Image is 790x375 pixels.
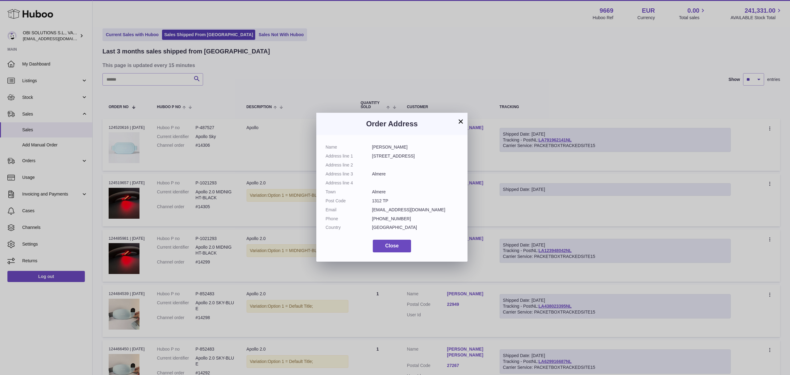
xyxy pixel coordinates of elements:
dd: Almere [372,189,459,195]
dt: Post Code [326,198,372,204]
dt: Address line 2 [326,162,372,168]
h3: Order Address [326,119,458,129]
dd: Almere [372,171,459,177]
dt: Address line 4 [326,180,372,186]
dd: [PHONE_NUMBER] [372,216,459,222]
dd: [GEOGRAPHIC_DATA] [372,225,459,230]
dt: Name [326,144,372,150]
dt: Phone [326,216,372,222]
dd: [PERSON_NAME] [372,144,459,150]
dt: Address line 1 [326,153,372,159]
dt: Address line 3 [326,171,372,177]
dd: 1312 TP [372,198,459,204]
span: Close [385,243,399,248]
dt: Country [326,225,372,230]
dt: Email [326,207,372,213]
button: × [457,118,464,125]
dd: [EMAIL_ADDRESS][DOMAIN_NAME] [372,207,459,213]
dd: [STREET_ADDRESS] [372,153,459,159]
button: Close [373,240,411,252]
dt: Town [326,189,372,195]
